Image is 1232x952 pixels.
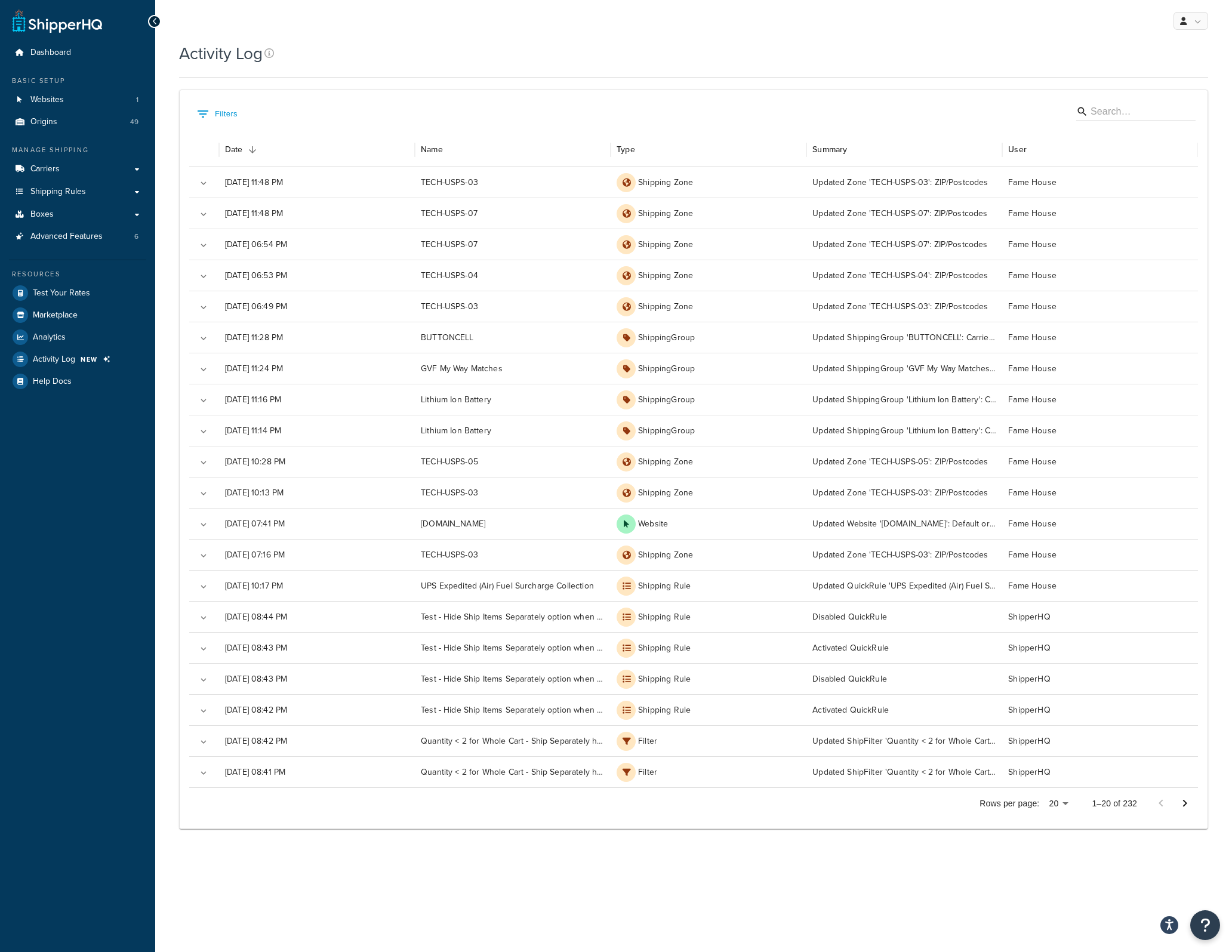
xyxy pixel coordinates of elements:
[9,42,146,64] a: Dashboard
[9,304,146,326] a: Marketplace
[806,446,1002,477] div: Updated Zone 'TECH-USPS-05': ZIP/Postcodes
[9,371,146,392] a: Help Docs
[806,229,1002,260] div: Updated Zone 'TECH-USPS-07': ZIP/Postcodes
[9,145,146,155] div: Manage Shipping
[1173,791,1197,815] button: Go to next page
[415,415,611,446] div: Lithium Ion Battery
[9,326,146,348] a: Analytics
[415,260,611,291] div: TECH-USPS-04
[219,756,415,787] div: [DATE] 08:41 PM
[195,547,212,564] button: Expand
[33,332,66,343] span: Analytics
[219,322,415,353] div: [DATE] 11:28 PM
[1002,291,1198,322] div: Fame House
[415,291,611,322] div: TECH-USPS-03
[806,167,1002,198] div: Updated Zone 'TECH-USPS-03': ZIP/Postcodes
[638,580,691,592] p: Shipping Rule
[244,141,261,158] button: Sort
[638,363,695,375] p: ShippingGroup
[1044,795,1073,812] div: 20
[195,299,212,316] button: Expand
[806,384,1002,415] div: Updated ShippingGroup 'Lithium Ion Battery': Carriers methods codes
[1002,725,1198,756] div: ShipperHQ
[617,143,635,156] div: Type
[9,181,146,203] a: Shipping Rules
[638,208,693,220] p: Shipping Zone
[219,291,415,322] div: [DATE] 06:49 PM
[195,578,212,595] button: Expand
[812,143,847,156] div: Summary
[638,270,693,282] p: Shipping Zone
[219,725,415,756] div: [DATE] 08:42 PM
[806,477,1002,508] div: Updated Zone 'TECH-USPS-03': ZIP/Postcodes
[1002,508,1198,539] div: Fame House
[1002,570,1198,601] div: Fame House
[30,232,103,242] span: Advanced Features
[1008,143,1027,156] div: User
[1002,601,1198,632] div: ShipperHQ
[421,143,443,156] div: Name
[638,518,668,530] p: Website
[219,229,415,260] div: [DATE] 06:54 PM
[638,642,691,654] p: Shipping Rule
[806,725,1002,756] div: Updated ShipFilter 'Quantity < 2 for Whole Cart - Ship Separately hide rule': Qty to
[195,206,212,223] button: Expand
[806,756,1002,787] div: Updated ShipFilter 'Quantity < 2 for Whole Cart - Ship Separately hide rule': Qty from, Qty to, N...
[806,291,1002,322] div: Updated Zone 'TECH-USPS-03': ZIP/Postcodes
[219,260,415,291] div: [DATE] 06:53 PM
[638,332,695,344] p: ShippingGroup
[638,425,695,437] p: ShippingGroup
[219,570,415,601] div: [DATE] 10:17 PM
[638,301,693,313] p: Shipping Zone
[136,95,138,105] span: 1
[9,226,146,248] li: Advanced Features
[806,570,1002,601] div: Updated QuickRule 'UPS Expedited (Air) Fuel Surcharge Collection': By a Percentage
[1002,322,1198,353] div: Fame House
[33,288,90,298] span: Test Your Rates
[30,209,54,220] span: Boxes
[195,454,212,471] button: Expand
[195,485,212,502] button: Expand
[9,282,146,304] li: Test Your Rates
[415,601,611,632] div: Test - Hide Ship Items Separately option when single item is in cart
[219,694,415,725] div: [DATE] 08:42 PM
[195,175,212,192] button: Expand
[415,663,611,694] div: Test - Hide Ship Items Separately option when single item is in cart
[415,539,611,570] div: TECH-USPS-03
[1002,229,1198,260] div: Fame House
[1002,694,1198,725] div: ShipperHQ
[638,766,657,778] p: Filter
[415,384,611,415] div: Lithium Ion Battery
[1091,105,1178,119] input: Search…
[195,516,212,533] button: Expand
[1002,632,1198,663] div: ShipperHQ
[415,167,611,198] div: TECH-USPS-03
[195,609,212,626] button: Expand
[219,663,415,694] div: [DATE] 08:43 PM
[195,423,212,440] button: Expand
[1002,167,1198,198] div: Fame House
[219,353,415,384] div: [DATE] 11:24 PM
[219,198,415,229] div: [DATE] 11:48 PM
[806,353,1002,384] div: Updated ShippingGroup 'GVF My Way Matches': Internal Description (optional)
[219,446,415,477] div: [DATE] 10:28 PM
[219,384,415,415] div: [DATE] 11:16 PM
[219,601,415,632] div: [DATE] 08:44 PM
[1002,756,1198,787] div: ShipperHQ
[13,9,102,33] a: ShipperHQ Home
[179,42,263,65] h1: Activity Log
[9,349,146,370] li: Activity Log
[415,198,611,229] div: TECH-USPS-07
[638,673,691,685] p: Shipping Rule
[81,355,98,364] span: NEW
[219,415,415,446] div: [DATE] 11:14 PM
[9,111,146,133] a: Origins 49
[638,735,657,747] p: Filter
[195,392,212,409] button: Expand
[195,703,212,719] button: Expand
[30,187,86,197] span: Shipping Rules
[1002,477,1198,508] div: Fame House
